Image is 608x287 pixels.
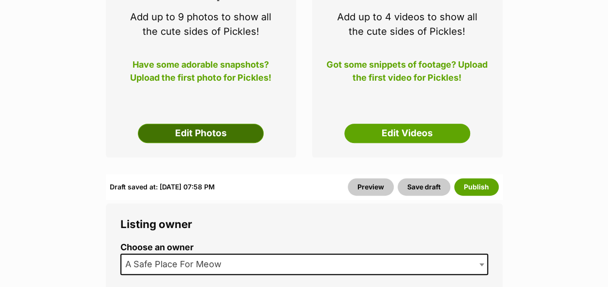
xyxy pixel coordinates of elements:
[344,124,470,143] a: Edit Videos
[326,58,488,90] p: Got some snippets of footage? Upload the first video for Pickles!
[120,243,488,253] label: Choose an owner
[120,217,192,230] span: Listing owner
[348,178,394,196] a: Preview
[398,178,450,196] button: Save draft
[454,178,499,196] button: Publish
[138,124,264,143] a: Edit Photos
[121,258,231,271] span: A Safe Place For Meow
[110,178,215,196] div: Draft saved at: [DATE] 07:58 PM
[120,10,282,39] p: Add up to 9 photos to show all the cute sides of Pickles!
[120,58,282,90] p: Have some adorable snapshots? Upload the first photo for Pickles!
[326,10,488,39] p: Add up to 4 videos to show all the cute sides of Pickles!
[120,254,488,275] span: A Safe Place For Meow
